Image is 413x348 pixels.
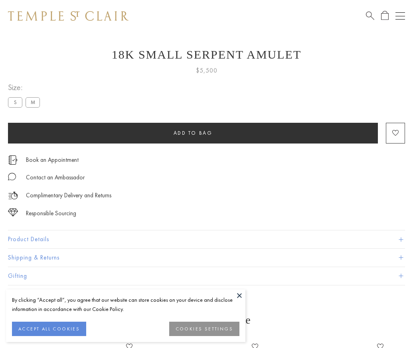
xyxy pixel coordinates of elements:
[26,97,40,107] label: M
[8,123,378,144] button: Add to bag
[8,249,405,267] button: Shipping & Returns
[8,97,22,107] label: S
[196,65,217,76] span: $5,500
[8,230,405,248] button: Product Details
[26,155,79,164] a: Book an Appointment
[8,191,18,201] img: icon_delivery.svg
[26,191,111,201] p: Complimentary Delivery and Returns
[381,11,389,21] a: Open Shopping Bag
[8,208,18,216] img: icon_sourcing.svg
[26,173,85,183] div: Contact an Ambassador
[26,208,76,218] div: Responsible Sourcing
[174,130,213,136] span: Add to bag
[169,322,239,336] button: COOKIES SETTINGS
[12,322,86,336] button: ACCEPT ALL COOKIES
[395,11,405,21] button: Open navigation
[8,48,405,61] h1: 18K Small Serpent Amulet
[8,11,128,21] img: Temple St. Clair
[8,81,43,94] span: Size:
[8,155,18,165] img: icon_appointment.svg
[366,11,374,21] a: Search
[8,267,405,285] button: Gifting
[12,295,239,314] div: By clicking “Accept all”, you agree that our website can store cookies on your device and disclos...
[8,173,16,181] img: MessageIcon-01_2.svg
